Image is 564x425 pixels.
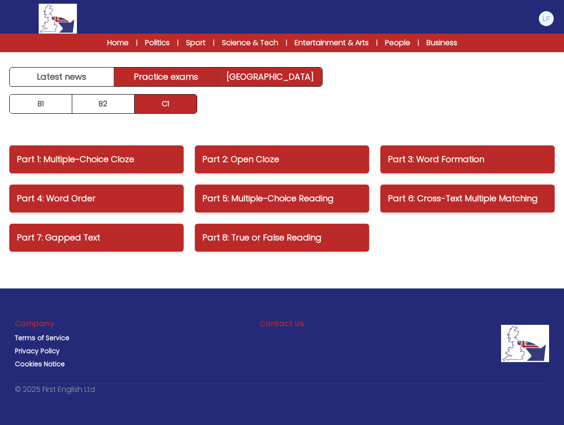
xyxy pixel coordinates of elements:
[539,11,554,26] img: Lorenzo Filicetti
[145,37,170,48] a: Politics
[39,4,77,34] img: Logo
[186,37,206,48] a: Sport
[9,185,184,212] a: Part 4: Word Order
[426,37,457,48] a: Business
[17,231,176,244] p: Part 7: Gapped Text
[376,38,378,48] span: |
[135,95,197,113] a: C1
[385,37,410,48] a: People
[177,38,179,48] span: |
[286,38,287,48] span: |
[15,318,55,329] h3: Company
[9,4,106,34] a: Logo
[15,359,65,369] a: Cookies Notice
[218,68,322,86] a: [GEOGRAPHIC_DATA]
[195,224,369,252] a: Part 8: True or False Reading
[114,68,219,86] a: Practice exams
[418,38,419,48] span: |
[15,346,60,356] a: Privacy Policy
[222,37,278,48] a: Science & Tech
[9,145,184,173] a: Part 1: Multiple-Choice Cloze
[15,333,69,343] a: Terms of Service
[10,68,114,86] a: Latest news
[295,37,369,48] a: Entertainment & Arts
[136,38,138,48] span: |
[17,153,176,166] p: Part 1: Multiple-Choice Cloze
[9,224,184,252] a: Part 7: Gapped Text
[501,325,549,362] img: Company Logo
[260,318,304,329] h3: Contact Us
[72,95,135,113] a: B2
[107,37,129,48] a: Home
[195,185,369,212] a: Part 5: Multiple-Choice Reading
[388,153,547,166] p: Part 3: Word Formation
[202,153,362,166] p: Part 2: Open Cloze
[380,185,555,212] a: Part 6: Cross-Text Multiple Matching
[380,145,555,173] a: Part 3: Word Formation
[202,192,362,205] p: Part 5: Multiple-Choice Reading
[195,145,369,173] a: Part 2: Open Cloze
[15,384,95,395] p: © 2025 First English Ltd
[202,231,362,244] p: Part 8: True or False Reading
[213,38,214,48] span: |
[10,95,72,113] a: B1
[17,192,176,205] p: Part 4: Word Order
[388,192,547,205] p: Part 6: Cross-Text Multiple Matching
